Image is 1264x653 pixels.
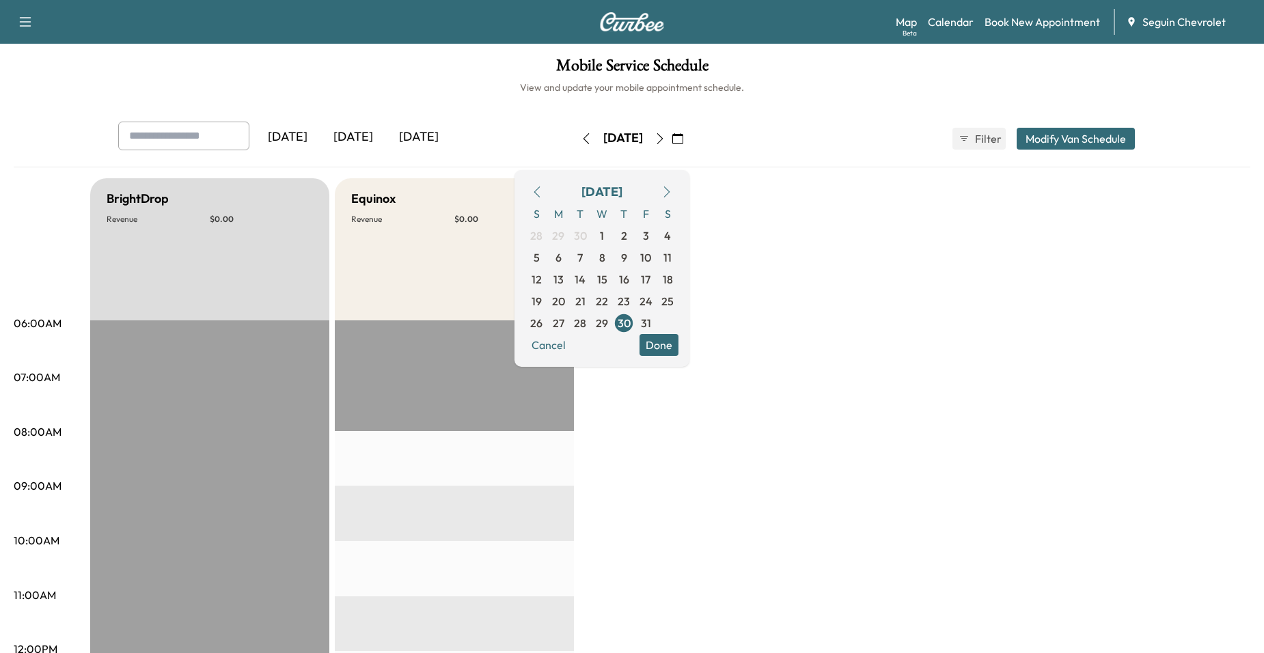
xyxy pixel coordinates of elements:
[14,477,61,494] p: 09:00AM
[574,315,586,331] span: 28
[618,293,630,309] span: 23
[530,227,542,244] span: 28
[640,334,678,356] button: Done
[210,214,313,225] p: $ 0.00
[975,130,1000,147] span: Filter
[107,214,210,225] p: Revenue
[1142,14,1226,30] span: Seguin Chevrolet
[14,57,1250,81] h1: Mobile Service Schedule
[896,14,917,30] a: MapBeta
[14,587,56,603] p: 11:00AM
[386,122,452,153] div: [DATE]
[663,271,673,288] span: 18
[613,203,635,225] span: T
[928,14,974,30] a: Calendar
[599,249,605,266] span: 8
[603,130,643,147] div: [DATE]
[530,315,542,331] span: 26
[525,334,572,356] button: Cancel
[619,271,629,288] span: 16
[643,227,649,244] span: 3
[255,122,320,153] div: [DATE]
[575,271,586,288] span: 14
[621,249,627,266] span: 9
[641,271,650,288] span: 17
[351,189,396,208] h5: Equinox
[14,423,61,440] p: 08:00AM
[640,249,651,266] span: 10
[591,203,613,225] span: W
[640,293,652,309] span: 24
[107,189,169,208] h5: BrightDrop
[597,271,607,288] span: 15
[14,532,59,548] p: 10:00AM
[574,227,587,244] span: 30
[577,249,583,266] span: 7
[552,293,565,309] span: 20
[534,249,540,266] span: 5
[552,227,564,244] span: 29
[621,227,627,244] span: 2
[635,203,657,225] span: F
[14,315,61,331] p: 06:00AM
[532,293,542,309] span: 19
[581,182,622,202] div: [DATE]
[641,315,651,331] span: 31
[618,315,631,331] span: 30
[600,227,604,244] span: 1
[599,12,665,31] img: Curbee Logo
[903,28,917,38] div: Beta
[553,315,564,331] span: 27
[575,293,586,309] span: 21
[657,203,678,225] span: S
[596,293,608,309] span: 22
[14,369,60,385] p: 07:00AM
[14,81,1250,94] h6: View and update your mobile appointment schedule.
[952,128,1006,150] button: Filter
[596,315,608,331] span: 29
[1017,128,1135,150] button: Modify Van Schedule
[985,14,1100,30] a: Book New Appointment
[351,214,454,225] p: Revenue
[555,249,562,266] span: 6
[569,203,591,225] span: T
[525,203,547,225] span: S
[532,271,542,288] span: 12
[661,293,674,309] span: 25
[664,227,671,244] span: 4
[320,122,386,153] div: [DATE]
[553,271,564,288] span: 13
[547,203,569,225] span: M
[663,249,672,266] span: 11
[454,214,558,225] p: $ 0.00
